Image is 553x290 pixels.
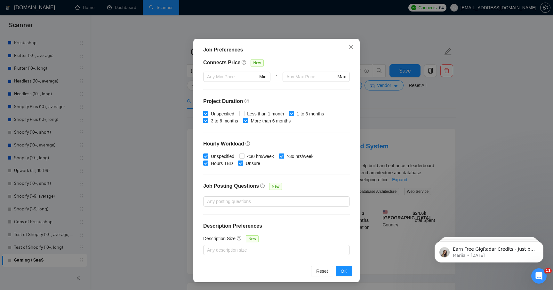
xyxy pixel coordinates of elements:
[203,98,350,105] h4: Project Duration
[269,183,282,190] span: New
[286,73,336,80] input: Any Max Price
[243,160,263,167] span: Unsure
[251,59,263,67] span: New
[203,182,259,190] h4: Job Posting Questions
[544,268,552,273] span: 11
[203,222,350,230] h4: Description Preferences
[260,183,265,188] span: question-circle
[294,110,326,117] span: 1 to 3 months
[208,160,236,167] span: Hours TBD
[316,268,328,275] span: Reset
[237,236,242,241] span: question-circle
[270,72,283,90] div: -
[244,98,250,104] span: question-circle
[208,110,237,117] span: Unspecified
[203,46,350,54] div: Job Preferences
[248,117,293,124] span: More than 6 months
[284,153,316,160] span: >30 hrs/week
[349,44,354,50] span: close
[336,266,352,276] button: OK
[311,266,333,276] button: Reset
[208,117,241,124] span: 3 to 6 months
[245,141,251,146] span: question-circle
[242,60,247,65] span: question-circle
[203,59,240,67] h4: Connects Price
[244,110,286,117] span: Less than 1 month
[208,153,237,160] span: Unspecified
[531,268,547,284] iframe: Intercom live chat
[259,73,267,80] span: Min
[341,268,347,275] span: OK
[425,228,553,273] iframe: Intercom notifications message
[342,39,360,56] button: Close
[338,73,346,80] span: Max
[207,73,258,80] input: Any Min Price
[244,153,276,160] span: <30 hrs/week
[203,140,350,148] h4: Hourly Workload
[203,235,236,242] h5: Description Size
[246,235,259,242] span: New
